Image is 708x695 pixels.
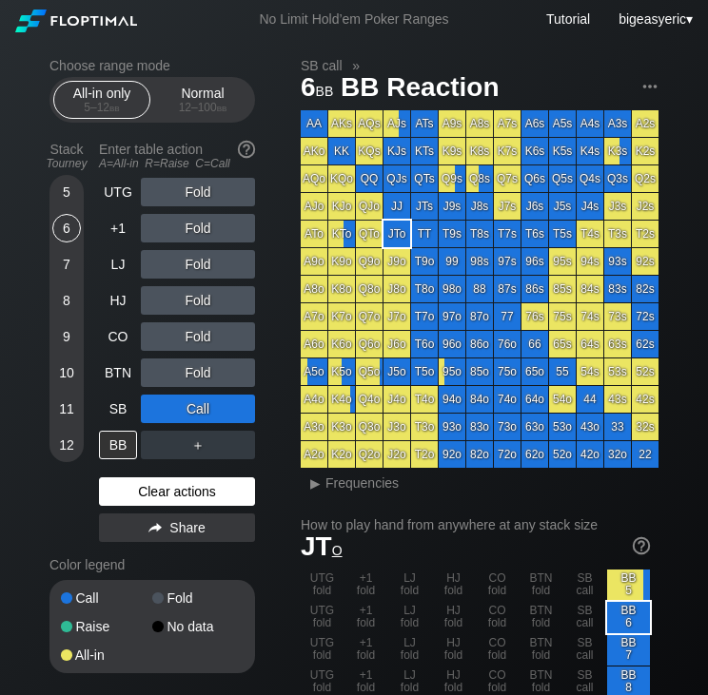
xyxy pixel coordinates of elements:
div: 53s [604,358,631,385]
div: BB [99,431,137,459]
div: T5s [549,221,576,247]
div: LJ fold [388,602,431,633]
div: All-in [61,648,152,662]
div: 43o [577,414,603,440]
div: 77 [494,303,521,330]
div: CO fold [476,634,519,666]
img: share.864f2f62.svg [148,523,162,533]
div: 42s [632,386,659,413]
div: BB 6 [607,602,650,633]
div: 76s [521,303,548,330]
div: KTs [411,138,438,164]
div: HJ [99,286,137,315]
img: help.32db89a4.svg [236,139,257,160]
div: K9s [439,138,465,164]
div: 74s [577,303,603,330]
div: 74o [494,386,521,413]
div: UTG fold [301,570,344,601]
div: 64s [577,331,603,357]
div: J6s [521,193,548,220]
div: A9s [439,110,465,137]
div: T4s [577,221,603,247]
div: A6s [521,110,548,137]
div: 6 [52,214,81,242]
div: 75o [494,358,521,385]
span: BB Reaction [338,73,501,105]
div: HJ fold [432,602,475,633]
div: UTG fold [301,602,344,633]
div: A4o [301,386,327,413]
div: SB call [563,570,606,601]
div: A7o [301,303,327,330]
div: A6o [301,331,327,357]
div: QJs [383,165,410,192]
div: JTo [383,221,410,247]
div: Call [141,395,255,423]
div: 85o [466,358,493,385]
div: 72s [632,303,659,330]
div: LJ fold [388,634,431,666]
div: T9o [411,248,438,275]
div: 32o [604,441,631,468]
div: T8s [466,221,493,247]
div: J7o [383,303,410,330]
div: J4o [383,386,410,413]
div: T2s [632,221,659,247]
div: A2o [301,441,327,468]
div: QTs [411,165,438,192]
div: 85s [549,276,576,302]
div: Fold [152,591,244,605]
div: A3o [301,414,327,440]
div: 99 [439,248,465,275]
div: 54o [549,386,576,413]
div: Q9o [356,248,383,275]
div: TT [411,221,438,247]
div: 96o [439,331,465,357]
div: 12 – 100 [163,101,243,114]
div: 76o [494,331,521,357]
div: HJ fold [432,634,475,666]
div: Share [99,513,255,542]
div: 86s [521,276,548,302]
div: 75s [549,303,576,330]
div: ATo [301,221,327,247]
div: BB 7 [607,634,650,666]
div: Q8o [356,276,383,302]
div: A4s [577,110,603,137]
div: J9o [383,248,410,275]
div: KK [328,138,355,164]
div: Q2o [356,441,383,468]
div: T3o [411,414,438,440]
div: All-in only [58,82,146,118]
div: BTN fold [520,570,562,601]
div: 83o [466,414,493,440]
span: o [332,538,343,559]
span: SB call [298,57,345,74]
div: 62s [632,331,659,357]
div: J5s [549,193,576,220]
div: Q4o [356,386,383,413]
div: +1 fold [344,602,387,633]
div: J6o [383,331,410,357]
div: J4s [577,193,603,220]
div: Fold [141,358,255,387]
div: Q8s [466,165,493,192]
div: Fold [141,286,255,315]
div: 95o [439,358,465,385]
div: K7s [494,138,521,164]
div: ATs [411,110,438,137]
div: K8s [466,138,493,164]
div: K8o [328,276,355,302]
div: Q6s [521,165,548,192]
img: ellipsis.fd386fe8.svg [639,76,660,97]
div: Fold [141,322,255,351]
div: 94o [439,386,465,413]
div: J8s [466,193,493,220]
div: JTs [411,193,438,220]
div: LJ [99,250,137,279]
div: Fold [141,250,255,279]
div: J8o [383,276,410,302]
div: 55 [549,358,576,385]
div: BTN fold [520,602,562,633]
div: AKs [328,110,355,137]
